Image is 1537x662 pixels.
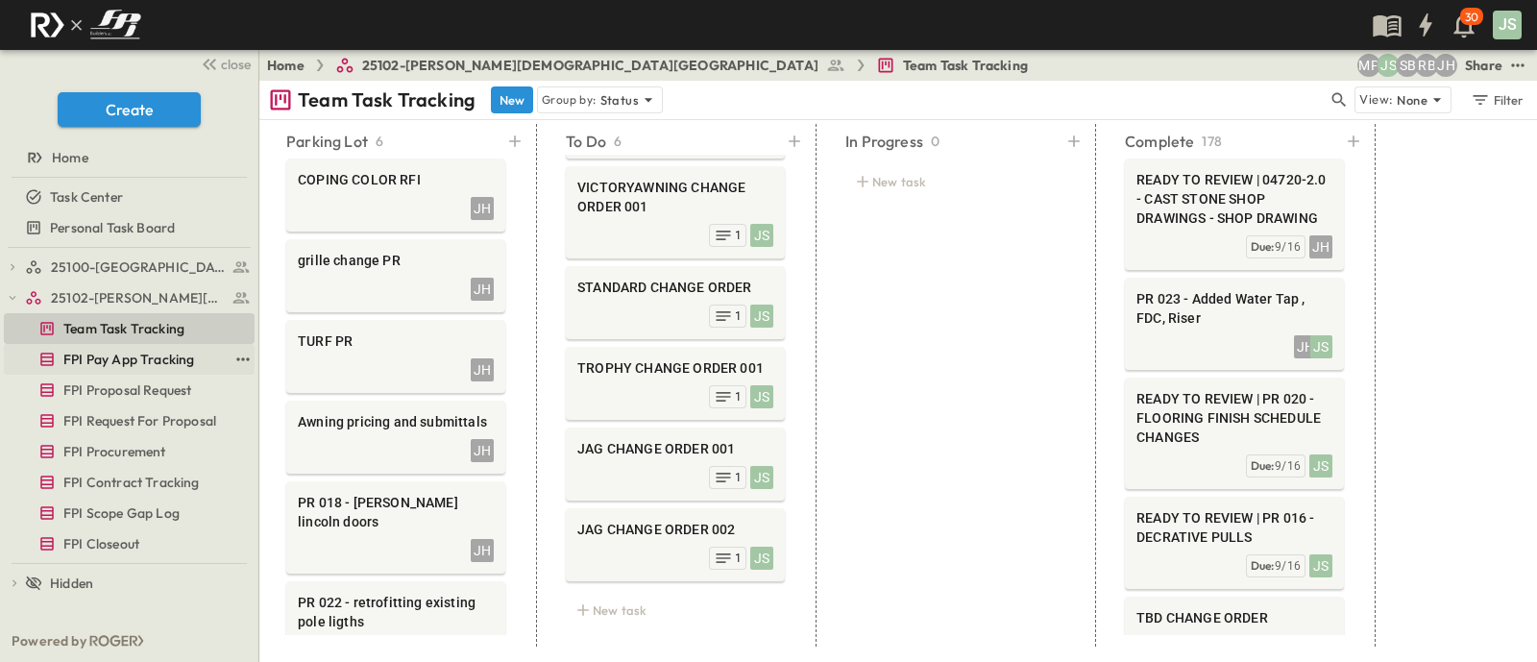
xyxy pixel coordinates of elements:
[471,197,494,220] div: JH
[4,436,255,467] div: FPI Procurementtest
[566,597,785,624] div: New task
[4,282,255,313] div: 25102-Christ The Redeemer Anglican Churchtest
[566,428,785,501] div: JAG CHANGE ORDER 001JS1
[193,50,255,77] button: close
[845,168,1064,195] div: New task
[298,331,494,351] span: TURF PR
[1251,458,1275,473] span: Due:
[1136,289,1332,328] span: PR 023 - Added Water Tap , FDC, Riser
[4,346,228,373] a: FPI Pay App Tracking
[876,56,1028,75] a: Team Task Tracking
[52,148,88,167] span: Home
[63,411,216,430] span: FPI Request For Proposal
[4,438,251,465] a: FPI Procurement
[63,319,184,338] span: Team Task Tracking
[286,320,505,393] div: TURF PRJH
[298,170,494,189] span: COPING COLOR RFI
[286,239,505,312] div: grille change PRJH
[1415,54,1438,77] div: Regina Barnett (rbarnett@fpibuilders.com)
[4,184,251,210] a: Task Center
[1202,132,1222,151] p: 178
[750,547,773,570] div: JS
[735,308,742,324] span: 1
[298,493,494,531] span: PR 018 - [PERSON_NAME] lincoln doors
[286,130,368,153] p: Parking Lot
[51,257,227,277] span: 25100-Vanguard Prep School
[1125,159,1344,270] div: READY TO REVIEW | 04720-2.0 - CAST STONE SHOP DRAWINGS - SHOP DRAWINGJHDue:9/16
[1125,497,1344,589] div: READY TO REVIEW | PR 016 - DECRATIVE PULLSJSDue:9/16
[267,56,305,75] a: Home
[931,132,939,151] p: 0
[335,56,845,75] a: 25102-[PERSON_NAME][DEMOGRAPHIC_DATA][GEOGRAPHIC_DATA]
[1397,90,1427,110] p: None
[4,344,255,375] div: FPI Pay App Trackingtest
[735,470,742,485] span: 1
[50,218,175,237] span: Personal Task Board
[58,92,201,127] button: Create
[471,539,494,562] div: JH
[4,212,255,243] div: Personal Task Boardtest
[4,377,251,404] a: FPI Proposal Request
[735,228,742,243] span: 1
[735,551,742,566] span: 1
[750,224,773,247] div: JS
[4,500,251,527] a: FPI Scope Gap Log
[1275,240,1301,254] span: 9/16
[1434,54,1457,77] div: Jose Hurtado (jhurtado@fpibuilders.com)
[577,278,773,297] span: STANDARD CHANGE ORDER
[4,498,255,528] div: FPI Scope Gap Logtest
[50,574,93,593] span: Hidden
[1125,130,1194,153] p: Complete
[4,407,251,434] a: FPI Request For Proposal
[577,178,773,216] span: VICTORYAWNING CHANGE ORDER 001
[50,187,123,207] span: Task Center
[1470,89,1525,110] div: Filter
[1465,56,1502,75] div: Share
[1309,454,1332,478] div: JS
[1491,9,1524,41] button: JS
[1125,278,1344,370] div: PR 023 - Added Water Tap , FDC, RiserJHJS
[51,288,227,307] span: 25102-Christ The Redeemer Anglican Church
[600,90,639,110] p: Status
[845,130,923,153] p: In Progress
[4,469,251,496] a: FPI Contract Tracking
[542,90,597,110] p: Group by:
[286,481,505,574] div: PR 018 - [PERSON_NAME] lincoln doorsJH
[221,55,251,74] span: close
[4,528,255,559] div: FPI Closeouttest
[1506,54,1529,77] button: test
[471,278,494,301] div: JH
[1359,89,1393,110] p: View:
[4,405,255,436] div: FPI Request For Proposaltest
[4,315,251,342] a: Team Task Tracking
[566,347,785,420] div: TROPHY CHANGE ORDER 001JS1
[1309,235,1332,258] div: JH
[566,166,785,258] div: VICTORYAWNING CHANGE ORDER 001JS1
[286,159,505,232] div: COPING COLOR RFIJH
[1136,170,1332,228] span: READY TO REVIEW | 04720-2.0 - CAST STONE SHOP DRAWINGS - SHOP DRAWING
[4,467,255,498] div: FPI Contract Trackingtest
[298,251,494,270] span: grille change PR
[1493,11,1522,39] div: JS
[1463,86,1529,113] button: Filter
[1251,558,1275,573] span: Due:
[750,385,773,408] div: JS
[362,56,818,75] span: 25102-[PERSON_NAME][DEMOGRAPHIC_DATA][GEOGRAPHIC_DATA]
[577,439,773,458] span: JAG CHANGE ORDER 001
[25,254,251,281] a: 25100-Vanguard Prep School
[614,132,622,151] p: 6
[63,503,180,523] span: FPI Scope Gap Log
[1251,239,1275,254] span: Due:
[1125,378,1344,489] div: READY TO REVIEW | PR 020 - FLOORING FINISH SCHEDULE CHANGESJSDue:9/16
[63,534,139,553] span: FPI Closeout
[1136,608,1332,627] span: TBD CHANGE ORDER
[1309,554,1332,577] div: JS
[1294,335,1317,358] div: JH
[1396,54,1419,77] div: Sterling Barnett (sterling@fpibuilders.com)
[1136,389,1332,447] span: READY TO REVIEW | PR 020 - FLOORING FINISH SCHEDULE CHANGES
[4,252,255,282] div: 25100-Vanguard Prep Schooltest
[566,130,606,153] p: To Do
[1275,559,1301,573] span: 9/16
[298,86,476,113] p: Team Task Tracking
[4,530,251,557] a: FPI Closeout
